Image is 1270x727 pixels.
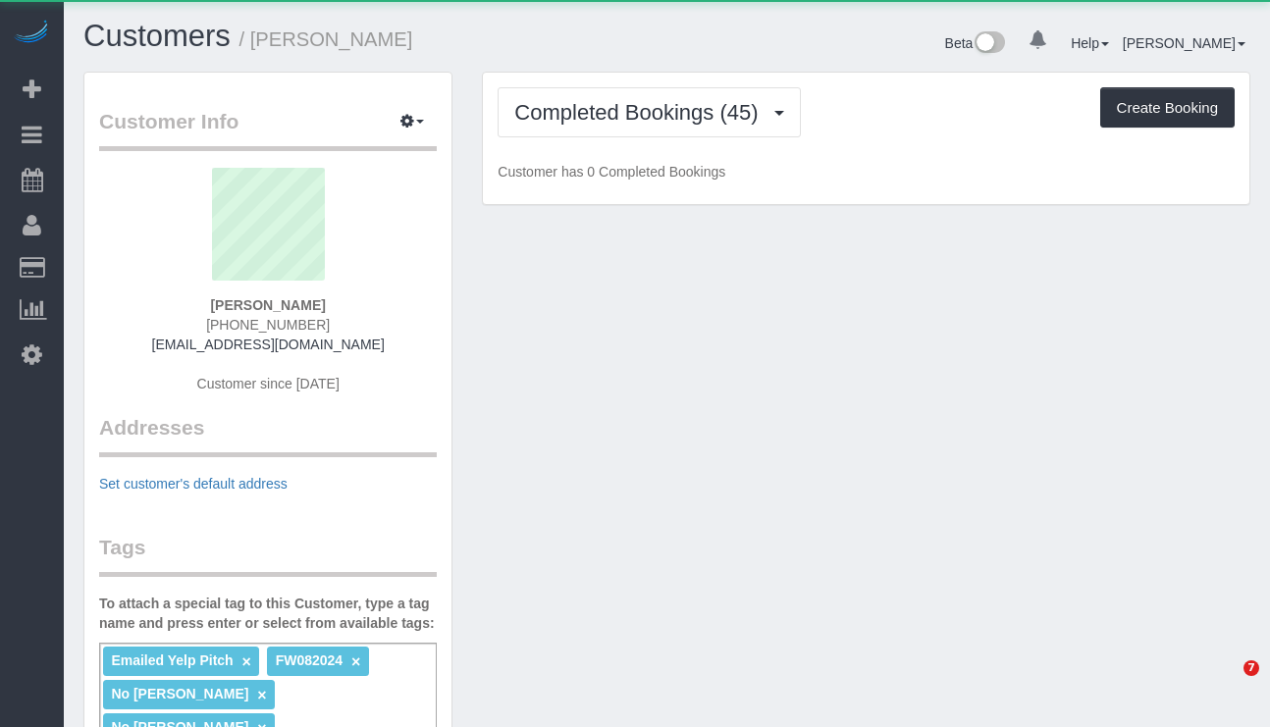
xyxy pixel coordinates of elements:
strong: [PERSON_NAME] [210,297,325,313]
legend: Customer Info [99,107,437,151]
span: Customer since [DATE] [197,376,340,391]
a: Beta [945,35,1006,51]
a: × [257,687,266,703]
span: 7 [1244,660,1259,676]
a: × [242,653,251,670]
img: Automaid Logo [12,20,51,47]
button: Create Booking [1100,87,1235,129]
label: To attach a special tag to this Customer, type a tag name and press enter or select from availabl... [99,594,437,633]
span: No [PERSON_NAME] [111,686,248,701]
small: / [PERSON_NAME] [239,28,413,50]
span: [PHONE_NUMBER] [206,317,330,333]
a: Customers [83,19,231,53]
a: Help [1071,35,1109,51]
legend: Tags [99,533,437,577]
a: [PERSON_NAME] [1123,35,1245,51]
a: Set customer's default address [99,476,288,492]
span: FW082024 [276,652,343,668]
a: [EMAIL_ADDRESS][DOMAIN_NAME] [152,337,385,352]
p: Customer has 0 Completed Bookings [498,162,1235,182]
span: Completed Bookings (45) [514,100,767,125]
img: New interface [973,31,1005,57]
a: × [351,653,360,670]
span: Emailed Yelp Pitch [111,652,233,668]
button: Completed Bookings (45) [498,87,800,137]
iframe: Intercom live chat [1203,660,1250,707]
